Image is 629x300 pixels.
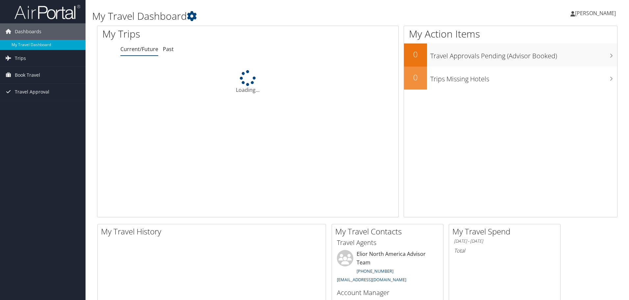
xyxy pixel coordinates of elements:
[430,48,617,61] h3: Travel Approvals Pending (Advisor Booked)
[14,4,80,20] img: airportal-logo.png
[337,238,438,247] h3: Travel Agents
[575,10,616,17] span: [PERSON_NAME]
[101,226,326,237] h2: My Travel History
[404,72,427,83] h2: 0
[404,49,427,60] h2: 0
[454,247,555,254] h6: Total
[102,27,268,41] h1: My Trips
[15,23,41,40] span: Dashboards
[334,250,441,285] li: Elior North America Advisor Team
[97,70,398,94] div: Loading...
[15,84,49,100] span: Travel Approval
[404,67,617,90] a: 0Trips Missing Hotels
[337,288,438,297] h3: Account Manager
[430,71,617,84] h3: Trips Missing Hotels
[337,277,406,283] a: [EMAIL_ADDRESS][DOMAIN_NAME]
[452,226,560,237] h2: My Travel Spend
[404,27,617,41] h1: My Action Items
[335,226,443,237] h2: My Travel Contacts
[120,45,158,53] a: Current/Future
[570,3,622,23] a: [PERSON_NAME]
[357,268,393,274] a: [PHONE_NUMBER]
[15,67,40,83] span: Book Travel
[163,45,174,53] a: Past
[454,238,555,244] h6: [DATE] - [DATE]
[404,43,617,67] a: 0Travel Approvals Pending (Advisor Booked)
[92,9,446,23] h1: My Travel Dashboard
[15,50,26,67] span: Trips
